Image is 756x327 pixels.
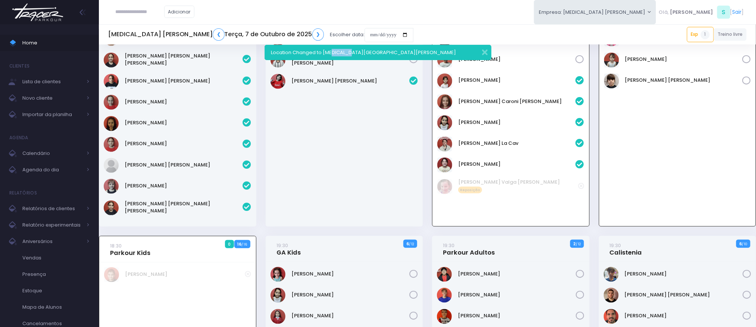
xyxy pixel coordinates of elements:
small: 19:30 [277,242,288,249]
a: ❯ [312,28,324,41]
img: Lorena mie sato ayres [271,74,285,89]
img: Fernando Furlani Rodrigues [604,267,619,282]
img: Gabriel Brito de Almeida e Silva [437,288,452,303]
img: Alice de Sousa Rodrigues Ferreira [104,53,119,68]
img: Maria Clara Camrgo La Cav [437,137,452,152]
img: Nicolle Pio Garcia [104,158,119,173]
div: Escolher data: [108,26,413,43]
a: [PERSON_NAME] [458,119,575,126]
span: Olá, [659,9,669,16]
img: Andre Massanobu Shibata [437,267,452,282]
a: [PERSON_NAME] [125,140,243,147]
span: Presença [22,270,90,279]
img: Geovane Martins Ramos [437,309,452,324]
a: [PERSON_NAME] [458,312,576,320]
span: S [717,6,730,19]
span: [PERSON_NAME] [670,9,713,16]
span: Home [22,38,90,48]
a: Adicionar [164,6,195,18]
span: Relatório experimentais [22,220,82,230]
a: [PERSON_NAME] [291,291,409,299]
a: [PERSON_NAME] [458,161,575,168]
a: 19:30Calistenia [610,242,642,256]
span: Agenda do dia [22,165,82,175]
small: / 10 [742,242,747,246]
img: Franca Warnier [104,116,119,131]
img: Isabela Maximiano Valga Neves [437,179,452,194]
small: 19:30 [610,242,621,249]
small: 18:30 [110,242,122,249]
h4: Agenda [9,130,28,145]
h4: Relatórios [9,186,37,200]
img: Ana Clara Martins Silva [104,74,119,89]
img: Douglas Sell Sanchez [104,267,119,282]
a: Sair [732,8,742,16]
a: Treino livre [714,28,747,41]
span: Estoque [22,286,90,296]
img: Alice Fernandes Barraconi [437,74,452,88]
img: Manuela Zuquette [437,115,452,130]
a: Exp1 [687,27,714,42]
a: [PERSON_NAME] [458,270,576,278]
a: [PERSON_NAME] [PERSON_NAME] [125,77,243,85]
img: Manoela mafra [271,267,285,282]
span: Mapa de Alunos [22,302,90,312]
strong: 16 [237,241,241,247]
a: [PERSON_NAME] [PERSON_NAME] [PERSON_NAME] [125,200,243,215]
a: [PERSON_NAME] [458,291,576,299]
a: ❮ [213,28,225,41]
a: [PERSON_NAME] Caroni [PERSON_NAME] [458,98,575,105]
a: [PERSON_NAME] [PERSON_NAME] [625,77,742,84]
span: Location Changed to [MEDICAL_DATA][GEOGRAPHIC_DATA][PERSON_NAME] [271,49,456,56]
a: [PERSON_NAME] [PERSON_NAME] [625,291,743,299]
a: [PERSON_NAME] [291,312,409,320]
img: Laura Louise Tarcha Braga [604,74,619,88]
h4: Clientes [9,59,29,74]
span: Reposição [458,187,482,193]
span: 0 [225,240,234,248]
div: [ ] [656,4,747,21]
img: Manuella de Oliveira [271,309,285,324]
img: Sofia de Souza Rodrigues Ferreira [104,200,119,215]
a: 19:30Parkour Adultos [443,242,495,256]
img: Manuela Zuquette [271,288,285,303]
a: [PERSON_NAME] [625,270,743,278]
a: [PERSON_NAME] [PERSON_NAME] [291,77,409,85]
h5: [MEDICAL_DATA] [PERSON_NAME] Terça, 7 de Outubro de 2025 [108,28,324,41]
strong: 6 [407,241,409,247]
small: 19:30 [443,242,454,249]
a: [PERSON_NAME] Valga [PERSON_NAME] Reposição [458,178,578,193]
small: / 16 [241,242,247,247]
img: Rafaelle Pelati Pereyra [104,179,119,194]
a: 19:30GA Kids [277,242,301,256]
span: 1 [701,30,710,39]
strong: 6 [740,241,742,247]
a: [PERSON_NAME] [625,312,743,320]
a: [PERSON_NAME] [PERSON_NAME] [PERSON_NAME] [125,52,243,67]
img: Flora Caroni de Araujo [437,94,452,109]
small: / 12 [576,242,581,246]
a: 18:30Parkour Kids [110,242,150,257]
small: / 12 [409,242,414,246]
a: [PERSON_NAME] [125,119,243,127]
strong: 2 [573,241,576,247]
span: Vendas [22,253,90,263]
img: Izzie de Souza Santiago Pinheiro [604,53,619,68]
span: Calendário [22,149,82,158]
img: Victoria Franco [437,158,452,172]
span: Novo cliente [22,93,82,103]
img: Natan Garcia Leão [604,288,619,303]
img: Catarina Camara Bona [104,95,119,110]
a: [PERSON_NAME] [125,98,243,106]
a: [PERSON_NAME] [125,271,245,278]
span: Importar da planilha [22,110,82,119]
a: [PERSON_NAME] [125,182,243,190]
span: Relatórios de clientes [22,204,82,214]
a: [PERSON_NAME] [458,77,575,84]
a: [PERSON_NAME] La Cav [458,140,575,147]
span: Lista de clientes [22,77,82,87]
a: [PERSON_NAME] [458,56,575,63]
a: [PERSON_NAME] [291,270,409,278]
img: Gabrielle Pelati Pereyra [104,137,119,152]
img: Tiago Naviskas Lippe [604,309,619,324]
